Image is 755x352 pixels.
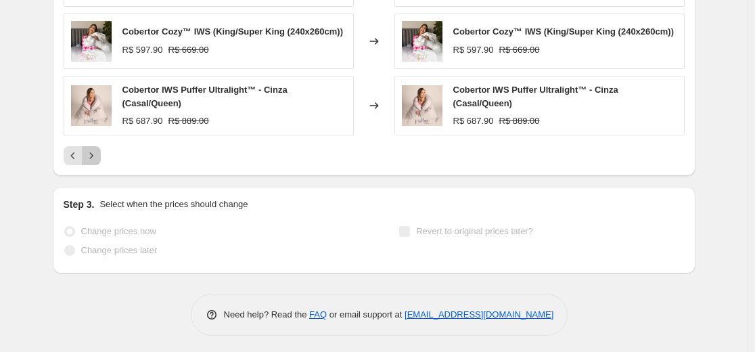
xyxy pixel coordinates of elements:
[99,198,248,211] p: Select when the prices should change
[402,21,442,62] img: cobertor_quentinho_cozy_da_iwannasleep_80x.webp
[224,309,310,320] span: Need help? Read the
[122,26,344,37] span: Cobertor Cozy™ IWS (King/Super King (240x260cm))
[122,43,163,57] div: R$ 597.90
[64,198,95,211] h2: Step 3.
[168,114,209,128] strike: R$ 889.00
[402,85,442,126] img: imagem_principal_coberto_macio_jaqueta_puffer_80x.webp
[416,226,533,236] span: Revert to original prices later?
[309,309,327,320] a: FAQ
[71,85,112,126] img: imagem_principal_coberto_macio_jaqueta_puffer_80x.webp
[71,21,112,62] img: cobertor_quentinho_cozy_da_iwannasleep_80x.webp
[453,114,494,128] div: R$ 687.90
[168,43,209,57] strike: R$ 669.00
[327,309,405,320] span: or email support at
[453,85,618,108] span: Cobertor IWS Puffer Ultralight™ - Cinza (Casal/Queen)
[81,245,158,255] span: Change prices later
[122,114,163,128] div: R$ 687.90
[499,114,540,128] strike: R$ 889.00
[82,146,101,165] button: Next
[453,26,674,37] span: Cobertor Cozy™ IWS (King/Super King (240x260cm))
[453,43,494,57] div: R$ 597.90
[499,43,540,57] strike: R$ 669.00
[405,309,553,320] a: [EMAIL_ADDRESS][DOMAIN_NAME]
[122,85,288,108] span: Cobertor IWS Puffer Ultralight™ - Cinza (Casal/Queen)
[64,146,101,165] nav: Pagination
[81,226,156,236] span: Change prices now
[64,146,83,165] button: Previous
